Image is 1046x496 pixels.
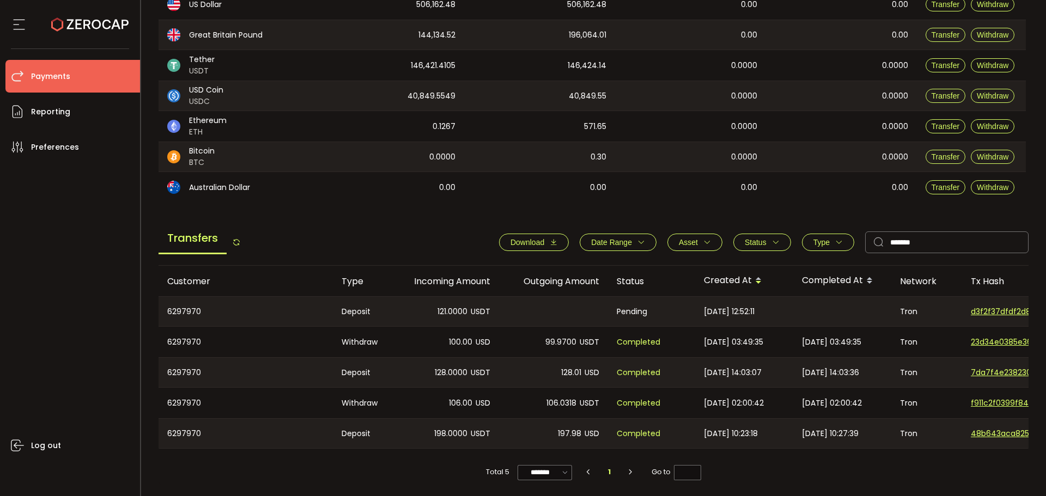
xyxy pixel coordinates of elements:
span: Asset [679,238,698,247]
span: 0.0000 [882,59,908,72]
span: 197.98 [558,427,581,440]
span: Withdraw [977,152,1008,161]
span: 100.00 [449,336,472,348]
div: Tron [891,388,962,418]
button: Withdraw [971,150,1014,164]
div: 6297970 [159,297,333,326]
div: Withdraw [333,327,390,357]
span: USD [585,427,599,440]
span: 0.0000 [882,120,908,133]
span: Bitcoin [189,145,215,157]
span: Payments [31,69,70,84]
span: USD [585,366,599,379]
span: Withdraw [977,122,1008,131]
span: Withdraw [977,183,1008,192]
div: Customer [159,275,333,287]
span: 40,849.5549 [408,90,455,102]
div: Network [891,275,962,287]
span: USDT [471,305,490,318]
button: Withdraw [971,119,1014,133]
span: Date Range [591,238,632,247]
span: 0.00 [439,181,455,194]
span: Transfer [932,152,960,161]
span: Preferences [31,139,79,155]
span: Transfer [932,183,960,192]
span: USDT [471,366,490,379]
button: Date Range [580,234,656,251]
span: 128.01 [561,366,581,379]
span: 0.00 [892,181,908,194]
span: Transfer [932,30,960,39]
span: 0.30 [591,151,606,163]
span: 0.0000 [429,151,455,163]
span: Transfer [932,122,960,131]
span: Total 5 [486,464,509,480]
span: 0.00 [590,181,606,194]
div: Type [333,275,390,287]
span: 146,421.4105 [411,59,455,72]
span: 0.0000 [731,120,757,133]
div: Deposit [333,419,390,448]
span: Completed [617,336,660,348]
div: Created At [695,272,793,290]
span: [DATE] 14:03:36 [802,366,859,379]
span: Great Britain Pound [189,29,263,41]
span: Tether [189,54,215,65]
span: [DATE] 03:49:35 [704,336,763,348]
div: Outgoing Amount [499,275,608,287]
span: Withdraw [977,91,1008,100]
span: Transfers [159,223,227,254]
span: 0.0000 [731,90,757,102]
button: Withdraw [971,180,1014,194]
span: Withdraw [977,30,1008,39]
span: 0.0000 [882,90,908,102]
button: Withdraw [971,28,1014,42]
div: Completed At [793,272,891,290]
span: Pending [617,305,647,318]
button: Withdraw [971,58,1014,72]
div: Deposit [333,358,390,387]
div: Withdraw [333,388,390,418]
span: Transfer [932,91,960,100]
button: Transfer [926,89,966,103]
button: Status [733,234,791,251]
span: Australian Dollar [189,182,250,193]
span: 0.00 [741,181,757,194]
div: 6297970 [159,419,333,448]
img: usdc_portfolio.svg [167,89,180,102]
button: Transfer [926,119,966,133]
span: 0.0000 [882,151,908,163]
span: Transfer [932,61,960,70]
iframe: Chat Widget [919,378,1046,496]
span: Ethereum [189,115,227,126]
span: Log out [31,438,61,454]
span: 0.1267 [433,120,455,133]
span: [DATE] 10:27:39 [802,427,859,440]
div: Deposit [333,297,390,326]
span: USDT [580,397,599,409]
span: [DATE] 02:00:42 [802,397,862,409]
div: Tron [891,358,962,387]
span: 144,134.52 [418,29,455,41]
div: 6297970 [159,358,333,387]
span: 0.0000 [731,59,757,72]
span: USDT [580,336,599,348]
span: 0.00 [741,29,757,41]
span: 196,064.01 [569,29,606,41]
span: [DATE] 02:00:42 [704,397,764,409]
span: Withdraw [977,61,1008,70]
button: Transfer [926,150,966,164]
span: ETH [189,126,227,138]
span: [DATE] 14:03:07 [704,366,762,379]
div: Incoming Amount [390,275,499,287]
span: Status [745,238,767,247]
span: 106.00 [449,397,472,409]
span: USDT [189,65,215,77]
span: Reporting [31,104,70,120]
div: Status [608,275,695,287]
span: 571.65 [584,120,606,133]
img: btc_portfolio.svg [167,150,180,163]
span: 106.0318 [546,397,576,409]
span: 146,424.14 [568,59,606,72]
